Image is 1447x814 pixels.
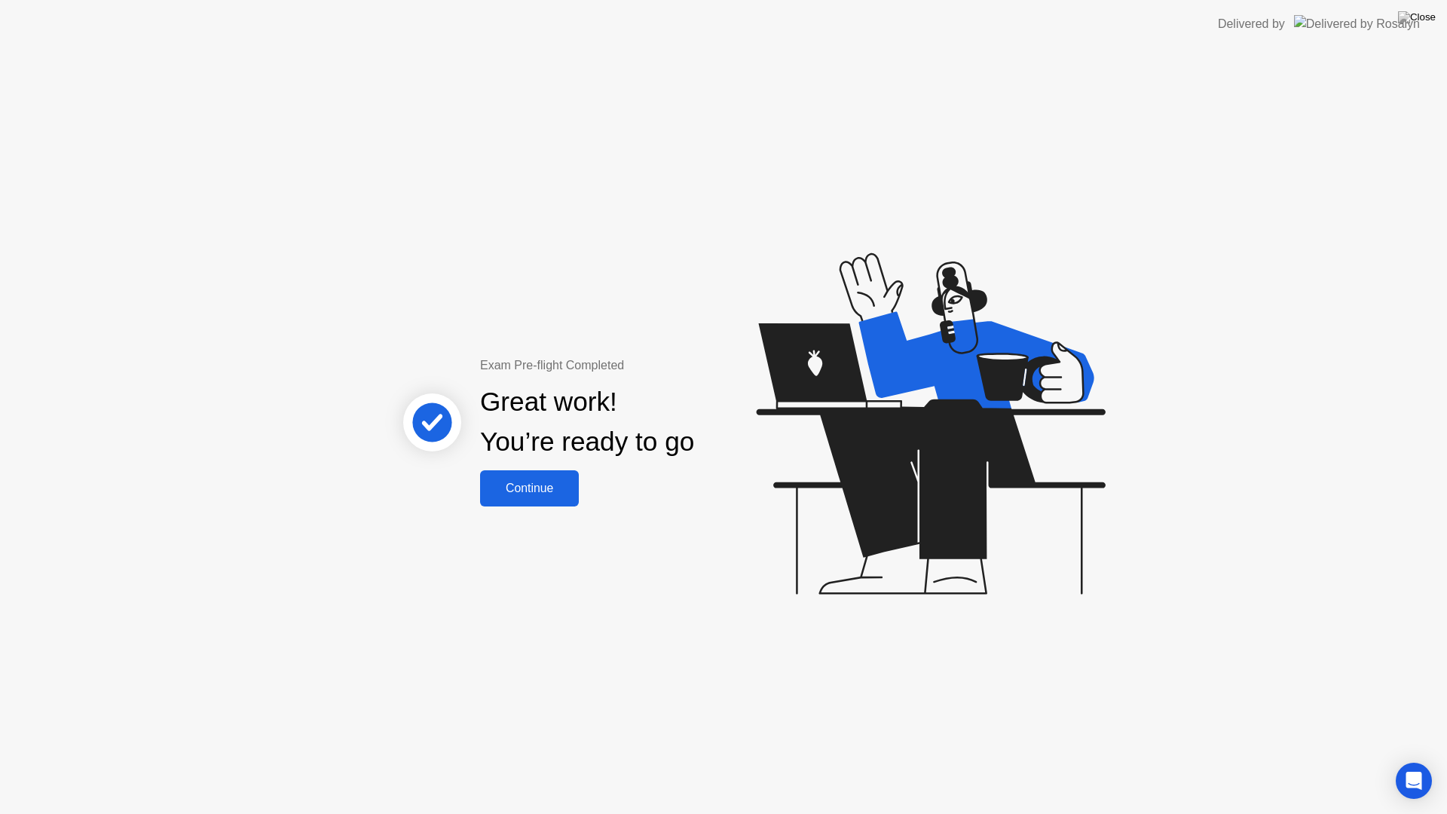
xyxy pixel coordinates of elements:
div: Delivered by [1218,15,1285,33]
div: Open Intercom Messenger [1396,763,1432,799]
img: Delivered by Rosalyn [1294,15,1420,32]
img: Close [1398,11,1436,23]
div: Great work! You’re ready to go [480,382,694,462]
div: Continue [485,482,574,495]
div: Exam Pre-flight Completed [480,357,791,375]
button: Continue [480,470,579,506]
